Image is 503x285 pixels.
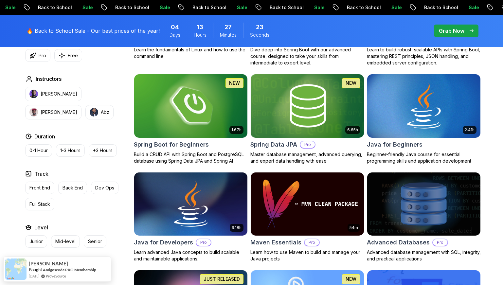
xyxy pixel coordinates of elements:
button: instructor img[PERSON_NAME] [25,105,81,119]
button: Full Stack [25,198,54,210]
a: Spring Boot for Beginners card1.67hNEWSpring Boot for BeginnersBuild a CRUD API with Spring Boot ... [134,74,248,164]
span: Minutes [220,32,237,38]
p: Abz [101,109,109,116]
p: 1.67h [231,127,242,133]
p: Back to School [183,4,228,11]
p: Back to School [415,4,459,11]
h2: Maven Essentials [250,238,301,247]
p: Sale [73,4,94,11]
button: Front End [25,182,54,194]
button: 1-3 Hours [56,144,85,157]
img: Spring Boot for Beginners card [131,73,250,139]
p: Learn the fundamentals of Linux and how to use the command line [134,46,248,60]
p: 54m [350,225,358,230]
p: Grab Now [439,27,464,35]
p: NEW [229,80,240,86]
h2: Duration [34,133,55,140]
span: 23 Seconds [256,23,263,32]
p: 🔥 Back to School Sale - Our best prices of the year! [27,27,160,35]
p: +3 Hours [93,147,113,154]
p: Free [68,52,78,59]
p: Pro [300,141,315,148]
p: Learn to build robust, scalable APIs with Spring Boot, mastering REST principles, JSON handling, ... [367,46,481,66]
p: Junior [29,238,43,245]
p: [PERSON_NAME] [41,109,77,116]
h2: Spring Boot for Beginners [134,140,209,149]
p: Sale [305,4,326,11]
p: Pro [39,52,46,59]
p: Back to School [106,4,151,11]
button: Free [54,49,82,62]
a: Spring Data JPA card6.65hNEWSpring Data JPAProMaster database management, advanced querying, and ... [250,74,364,164]
a: Advanced Databases cardAdvanced DatabasesProAdvanced database management with SQL, integrity, and... [367,172,481,262]
p: Dev Ops [95,185,114,191]
p: Advanced database management with SQL, integrity, and practical applications [367,249,481,262]
span: Hours [194,32,207,38]
p: Back End [63,185,83,191]
a: Maven Essentials card54mMaven EssentialsProLearn how to use Maven to build and manage your Java p... [250,172,364,262]
img: Spring Data JPA card [251,74,364,138]
button: +3 Hours [89,144,117,157]
span: Seconds [250,32,269,38]
button: instructor imgAbz [85,105,114,119]
p: 6.65h [347,127,358,133]
p: Beginner-friendly Java course for essential programming skills and application development [367,151,481,164]
button: Pro [25,49,50,62]
p: Front End [29,185,50,191]
img: instructor img [29,90,38,98]
a: Amigoscode PRO Membership [43,267,96,272]
h2: Java for Beginners [367,140,422,149]
span: Bought [29,267,42,272]
p: Learn advanced Java concepts to build scalable and maintainable applications. [134,249,248,262]
img: Java for Beginners card [367,74,480,138]
a: Java for Beginners card2.41hJava for BeginnersBeginner-friendly Java course for essential program... [367,74,481,164]
p: Sale [228,4,249,11]
a: ProveSource [46,273,66,279]
span: 27 Minutes [225,23,232,32]
p: Back to School [29,4,73,11]
p: Full Stack [29,201,50,207]
button: Back End [58,182,87,194]
h2: Track [34,170,48,178]
h2: Spring Data JPA [250,140,297,149]
button: 0-1 Hour [25,144,52,157]
p: 1-3 Hours [60,147,81,154]
p: 2.41h [465,127,475,133]
p: Sale [151,4,171,11]
p: Learn how to use Maven to build and manage your Java projects [250,249,364,262]
span: 4 Days [171,23,179,32]
p: Master database management, advanced querying, and expert data handling with ease [250,151,364,164]
p: 0-1 Hour [29,147,48,154]
p: Pro [305,239,319,246]
button: Dev Ops [91,182,118,194]
img: Maven Essentials card [251,172,364,236]
p: Dive deep into Spring Boot with our advanced course, designed to take your skills from intermedia... [250,46,364,66]
h2: Level [34,223,48,231]
img: Advanced Databases card [367,172,480,236]
p: Back to School [260,4,305,11]
h2: Instructors [36,75,62,83]
span: 13 Hours [197,23,203,32]
button: instructor img[PERSON_NAME] [25,87,81,101]
p: Sale [382,4,403,11]
p: Pro [196,239,211,246]
img: Java for Developers card [134,172,247,236]
img: instructor img [29,108,38,116]
p: Sale [459,4,480,11]
span: Days [170,32,180,38]
button: Mid-level [51,235,80,248]
p: Back to School [338,4,382,11]
p: NEW [346,80,356,86]
a: Java for Developers card9.18hJava for DevelopersProLearn advanced Java concepts to build scalable... [134,172,248,262]
img: provesource social proof notification image [5,258,27,280]
p: Mid-level [55,238,76,245]
p: Senior [88,238,102,245]
p: [PERSON_NAME] [41,91,77,97]
span: [DATE] [29,273,39,279]
h2: Java for Developers [134,238,193,247]
span: [PERSON_NAME] [29,261,68,266]
h2: Advanced Databases [367,238,430,247]
p: 9.18h [232,225,242,230]
p: Pro [433,239,447,246]
p: JUST RELEASED [204,276,240,282]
